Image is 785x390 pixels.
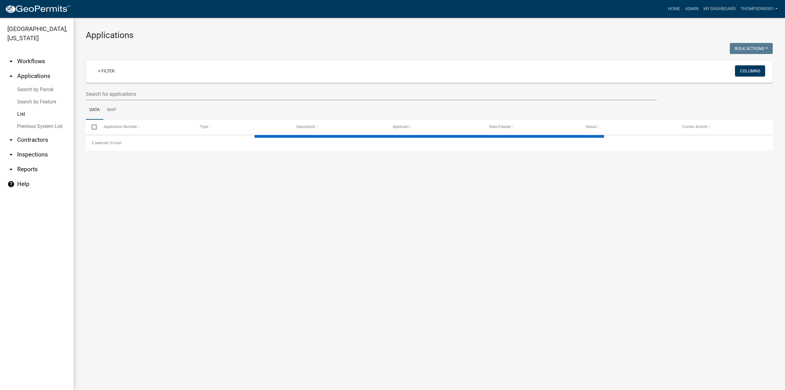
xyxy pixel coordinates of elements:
datatable-header-cell: Type [194,120,291,134]
span: Type [200,125,208,129]
span: Applicant [393,125,409,129]
button: Columns [735,65,765,76]
datatable-header-cell: Applicant [387,120,484,134]
datatable-header-cell: Status [580,120,676,134]
div: 0 total [86,135,773,151]
i: arrow_drop_down [7,136,15,144]
datatable-header-cell: Current Activity [676,120,773,134]
datatable-header-cell: Select [86,120,98,134]
a: My Dashboard [701,3,738,15]
i: arrow_drop_down [7,58,15,65]
datatable-header-cell: Description [290,120,387,134]
span: Description [297,125,315,129]
span: Application Number [104,125,137,129]
span: 0 selected / [92,141,111,145]
span: Date Created [489,125,511,129]
a: Data [86,100,103,120]
span: Status [586,125,596,129]
input: Search for applications [86,88,657,100]
a: Home [665,3,683,15]
h3: Applications [86,30,773,41]
datatable-header-cell: Application Number [98,120,194,134]
i: arrow_drop_down [7,166,15,173]
i: arrow_drop_down [7,151,15,158]
datatable-header-cell: Date Created [483,120,580,134]
a: Map [103,100,120,120]
i: help [7,180,15,188]
button: Bulk Actions [730,43,773,54]
a: Admin [683,3,701,15]
span: Current Activity [682,125,708,129]
i: arrow_drop_up [7,72,15,80]
a: + Filter [93,65,120,76]
a: thompson0901 [738,3,780,15]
